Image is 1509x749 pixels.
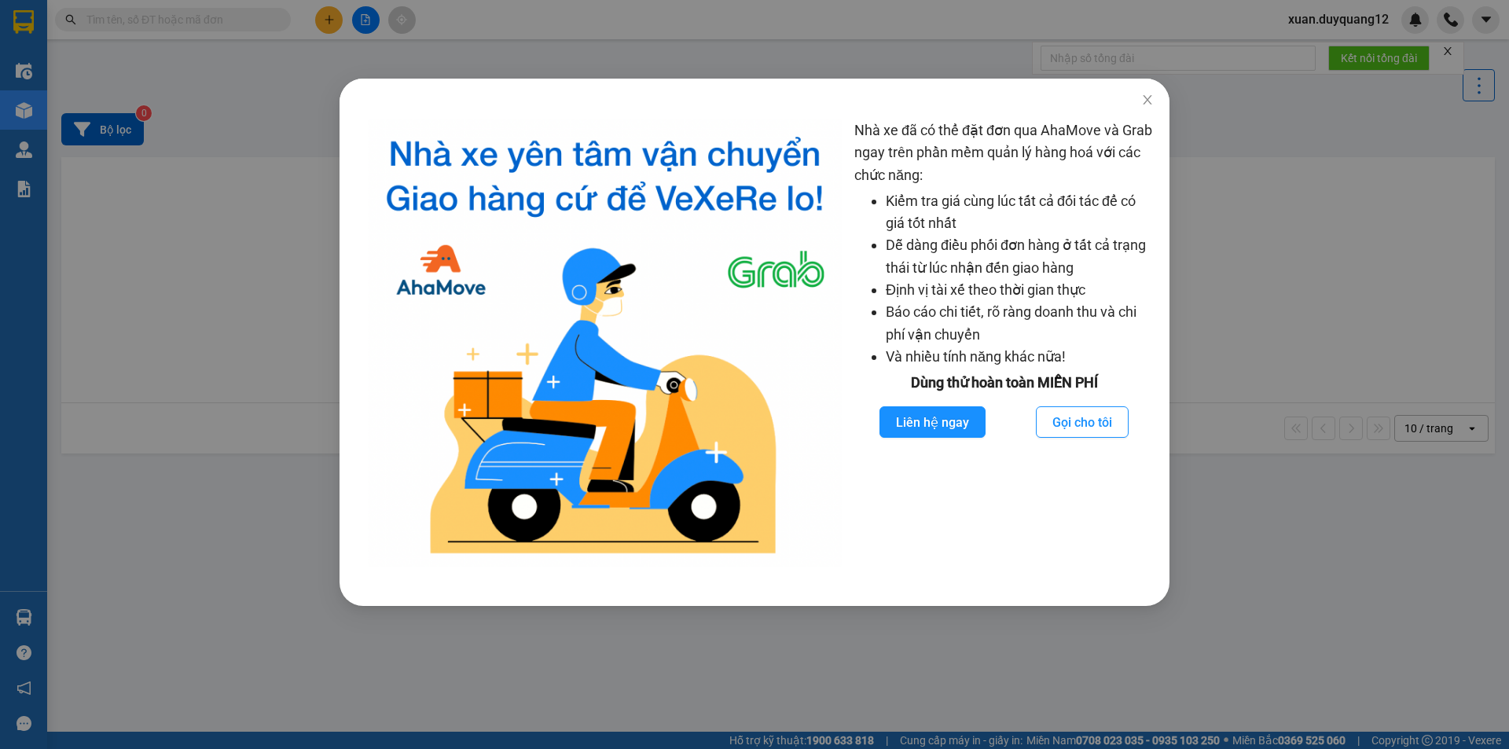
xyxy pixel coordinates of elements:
[886,279,1154,301] li: Định vị tài xế theo thời gian thực
[1036,406,1129,438] button: Gọi cho tôi
[879,406,986,438] button: Liên hệ ngay
[1052,413,1112,432] span: Gọi cho tôi
[886,190,1154,235] li: Kiểm tra giá cùng lúc tất cả đối tác để có giá tốt nhất
[1141,94,1154,106] span: close
[886,346,1154,368] li: Và nhiều tính năng khác nữa!
[1125,79,1169,123] button: Close
[854,372,1154,394] div: Dùng thử hoàn toàn MIỄN PHÍ
[854,119,1154,567] div: Nhà xe đã có thể đặt đơn qua AhaMove và Grab ngay trên phần mềm quản lý hàng hoá với các chức năng:
[886,234,1154,279] li: Dễ dàng điều phối đơn hàng ở tất cả trạng thái từ lúc nhận đến giao hàng
[368,119,842,567] img: logo
[896,413,969,432] span: Liên hệ ngay
[886,301,1154,346] li: Báo cáo chi tiết, rõ ràng doanh thu và chi phí vận chuyển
